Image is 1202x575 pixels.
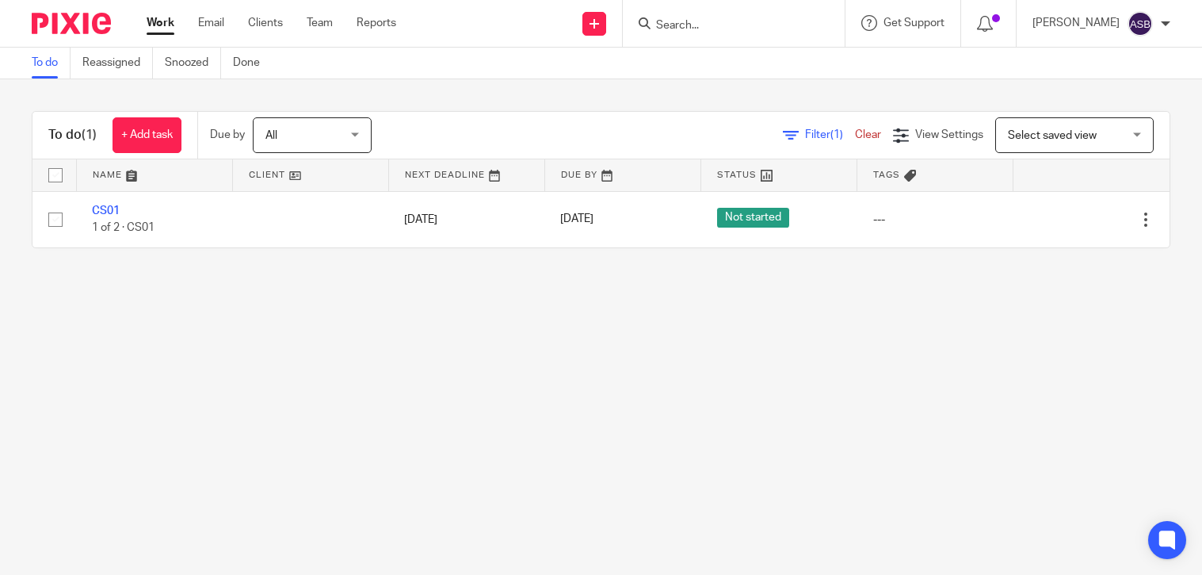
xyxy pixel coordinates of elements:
[873,212,998,228] div: ---
[82,48,153,79] a: Reassigned
[1032,15,1120,31] p: [PERSON_NAME]
[210,127,245,143] p: Due by
[560,214,593,225] span: [DATE]
[357,15,396,31] a: Reports
[1128,11,1153,36] img: svg%3E
[48,127,97,144] h1: To do
[32,48,71,79] a: To do
[883,17,944,29] span: Get Support
[147,15,174,31] a: Work
[82,128,97,141] span: (1)
[388,191,544,247] td: [DATE]
[717,208,789,228] span: Not started
[830,129,843,140] span: (1)
[92,205,120,217] a: CS01
[915,129,983,140] span: View Settings
[113,117,181,153] a: + Add task
[233,48,272,79] a: Done
[1008,130,1097,141] span: Select saved view
[855,129,881,140] a: Clear
[92,222,155,233] span: 1 of 2 · CS01
[307,15,333,31] a: Team
[265,130,277,141] span: All
[248,15,283,31] a: Clients
[805,129,855,140] span: Filter
[873,171,900,179] span: Tags
[654,19,797,33] input: Search
[198,15,224,31] a: Email
[32,13,111,34] img: Pixie
[165,48,221,79] a: Snoozed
